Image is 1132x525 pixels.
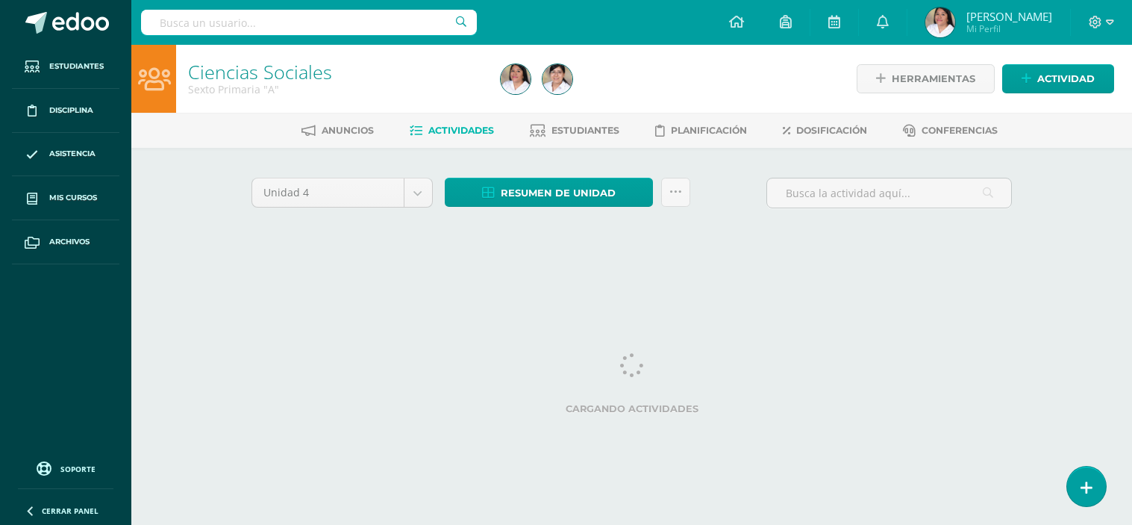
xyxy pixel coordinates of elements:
a: Dosificación [783,119,867,143]
a: Soporte [18,458,113,478]
span: Resumen de unidad [501,179,616,207]
span: Estudiantes [551,125,619,136]
a: Conferencias [903,119,998,143]
img: 81b4b96153a5e26d3d090ab20a7281c5.png [542,64,572,94]
span: Estudiantes [49,60,104,72]
label: Cargando actividades [251,403,1013,414]
div: Sexto Primaria 'A' [188,82,483,96]
a: Actividades [410,119,494,143]
a: Estudiantes [12,45,119,89]
input: Busca un usuario... [141,10,477,35]
span: Disciplina [49,105,93,117]
img: 07e4e8fe95e241eabf153701a18b921b.png [501,64,531,94]
span: Soporte [60,464,96,474]
span: Planificación [671,125,747,136]
a: Archivos [12,220,119,264]
a: Estudiantes [530,119,619,143]
span: Actividades [428,125,494,136]
span: Unidad 4 [263,178,393,207]
span: Dosificación [796,125,867,136]
span: Cerrar panel [42,506,98,516]
h1: Ciencias Sociales [188,61,483,82]
a: Resumen de unidad [445,178,653,207]
a: Mis cursos [12,176,119,220]
span: Asistencia [49,148,96,160]
a: Disciplina [12,89,119,133]
span: Archivos [49,236,90,248]
span: Conferencias [922,125,998,136]
span: Mis cursos [49,192,97,204]
span: Actividad [1037,65,1095,93]
input: Busca la actividad aquí... [767,178,1011,208]
a: Asistencia [12,133,119,177]
a: Planificación [655,119,747,143]
a: Ciencias Sociales [188,59,332,84]
a: Unidad 4 [252,178,432,207]
img: 07e4e8fe95e241eabf153701a18b921b.png [925,7,955,37]
span: Mi Perfil [966,22,1052,35]
span: [PERSON_NAME] [966,9,1052,24]
span: Herramientas [892,65,975,93]
a: Actividad [1002,64,1114,93]
a: Herramientas [857,64,995,93]
a: Anuncios [301,119,374,143]
span: Anuncios [322,125,374,136]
